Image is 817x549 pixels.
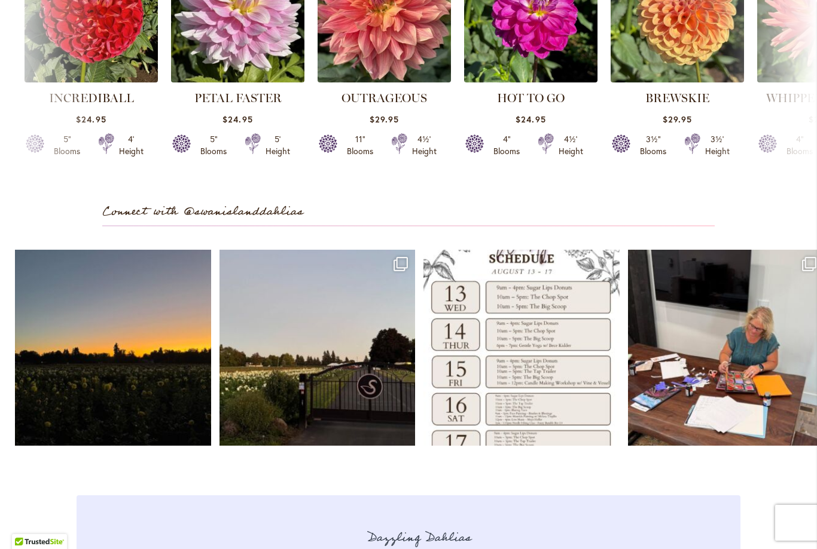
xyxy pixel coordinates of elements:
div: 4½' Height [559,133,583,157]
a: OUTRAGEOUS [342,91,427,105]
span: $24.95 [222,114,252,125]
svg: Clone [394,257,408,271]
div: 11" Blooms [343,133,377,157]
a: PETAL FASTER [194,91,282,105]
p: Dazzling Dahlias [147,528,691,548]
span: Connect with @swanislanddahlias [102,202,303,222]
span: $29.95 [370,114,399,125]
div: 4½' Height [412,133,437,157]
div: 5' Height [266,133,290,157]
svg: Clone [802,257,816,271]
a: BREWSKIE [645,91,709,105]
div: 4" Blooms [490,133,523,157]
div: 5" Blooms [197,133,230,157]
div: 3½' Height [705,133,730,157]
span: $24.95 [516,114,545,125]
a: HOT TO GO [497,91,565,105]
div: 3½" Blooms [636,133,670,157]
div: 4' Height [119,133,144,157]
span: $29.95 [663,114,692,125]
